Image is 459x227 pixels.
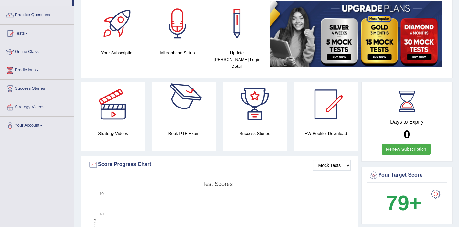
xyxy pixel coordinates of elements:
[0,25,74,41] a: Tests
[210,49,263,70] h4: Update [PERSON_NAME] Login Detail
[202,181,233,187] tspan: Test scores
[100,212,104,216] text: 60
[0,80,74,96] a: Success Stories
[369,119,445,125] h4: Days to Expiry
[294,130,358,137] h4: EW Booklet Download
[0,61,74,77] a: Predictions
[369,170,445,180] div: Your Target Score
[223,130,287,137] h4: Success Stories
[404,128,410,140] b: 0
[0,117,74,133] a: Your Account
[0,98,74,114] a: Strategy Videos
[270,1,442,67] img: small5.jpg
[382,144,431,155] a: Renew Subscription
[0,43,74,59] a: Online Class
[88,160,351,170] div: Score Progress Chart
[91,49,144,56] h4: Your Subscription
[151,49,204,56] h4: Microphone Setup
[0,6,74,22] a: Practice Questions
[386,191,422,215] b: 79+
[81,130,145,137] h4: Strategy Videos
[100,192,104,196] text: 90
[152,130,216,137] h4: Book PTE Exam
